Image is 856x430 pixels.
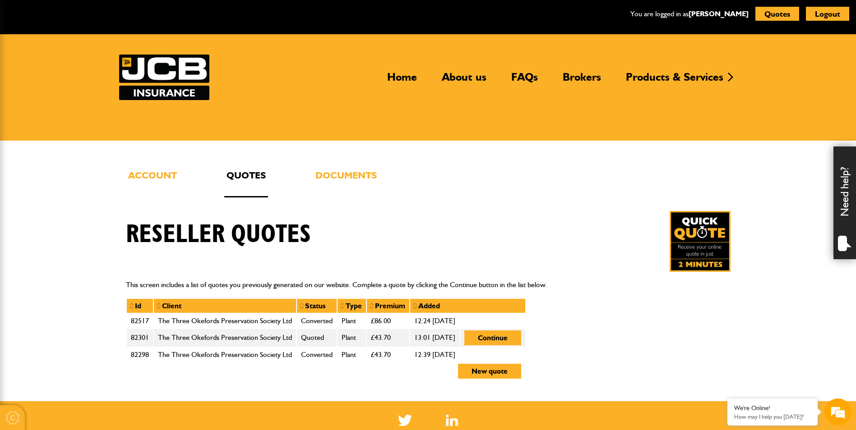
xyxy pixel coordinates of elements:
p: This screen includes a list of quotes you previously generated on our website. Complete a quote b... [126,279,731,291]
td: Quoted [296,329,337,347]
p: How may I help you today? [734,413,811,420]
p: You are logged in as [630,8,749,20]
td: Converted [296,347,337,362]
div: Need help? [833,146,856,259]
a: JCB Insurance Services [119,55,209,100]
a: Home [380,70,424,91]
img: Linked In [446,415,458,426]
th: Premium [366,298,410,314]
th: Added [410,298,526,314]
a: LinkedIn [446,415,458,426]
td: The Three Okefords Preservation Society Ltd [153,329,296,347]
td: Plant [337,313,366,329]
h1: Reseller quotes [126,220,311,250]
a: Quotes [224,168,268,197]
button: New quote [458,364,521,379]
td: £43.70 [366,347,410,362]
th: Status [296,298,337,314]
td: Converted [296,313,337,329]
td: 82298 [126,347,153,362]
td: £43.70 [366,329,410,347]
a: Get your insurance quote in just 2-minutes [670,211,731,272]
img: Quick Quote [670,211,731,272]
th: Id [126,298,153,314]
td: 12:39 [DATE] [410,347,460,362]
img: JCB Insurance Services logo [119,55,209,100]
td: Plant [337,347,366,362]
td: £86.00 [366,313,410,329]
td: 82301 [126,329,153,347]
td: Plant [337,329,366,347]
a: Brokers [556,70,608,91]
td: 13:01 [DATE] [410,329,460,347]
td: 12:24 [DATE] [410,313,460,329]
button: Continue [464,330,521,345]
td: The Three Okefords Preservation Society Ltd [153,347,296,362]
button: Quotes [755,7,799,21]
a: [PERSON_NAME] [689,9,749,18]
td: 82517 [126,313,153,329]
button: Logout [806,7,849,21]
a: About us [435,70,493,91]
a: Products & Services [619,70,730,91]
td: The Three Okefords Preservation Society Ltd [153,313,296,329]
th: Type [337,298,366,314]
a: FAQs [504,70,545,91]
div: We're Online! [734,404,811,412]
a: Account [126,168,179,197]
a: Documents [313,168,379,197]
img: Twitter [398,415,412,426]
th: Client [153,298,296,314]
